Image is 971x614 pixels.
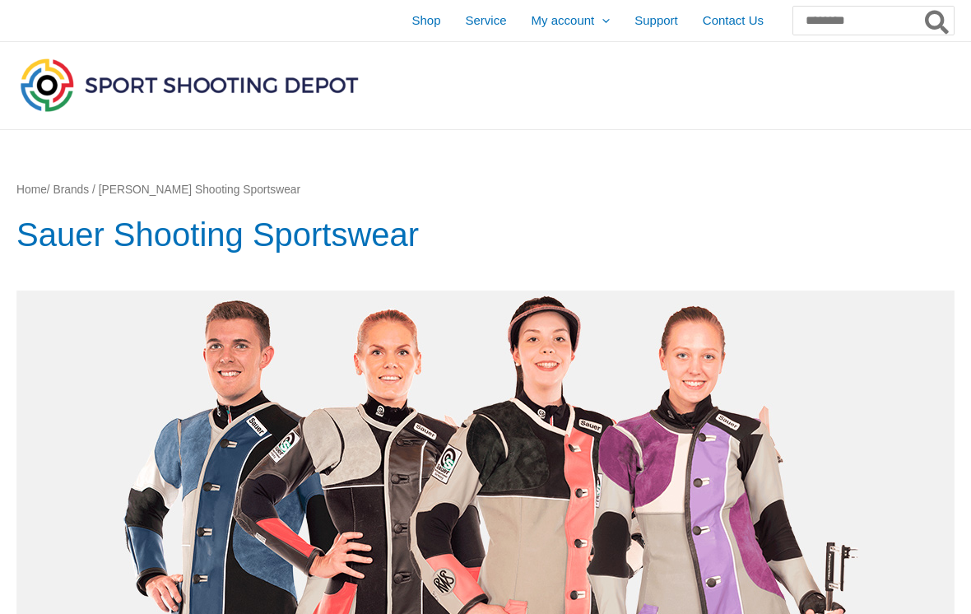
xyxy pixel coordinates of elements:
button: Search [922,7,954,35]
a: Home [16,184,47,196]
nav: Breadcrumb [16,179,955,201]
img: Sport Shooting Depot [16,54,362,115]
h1: Sauer Shooting Sportswear [16,212,955,258]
